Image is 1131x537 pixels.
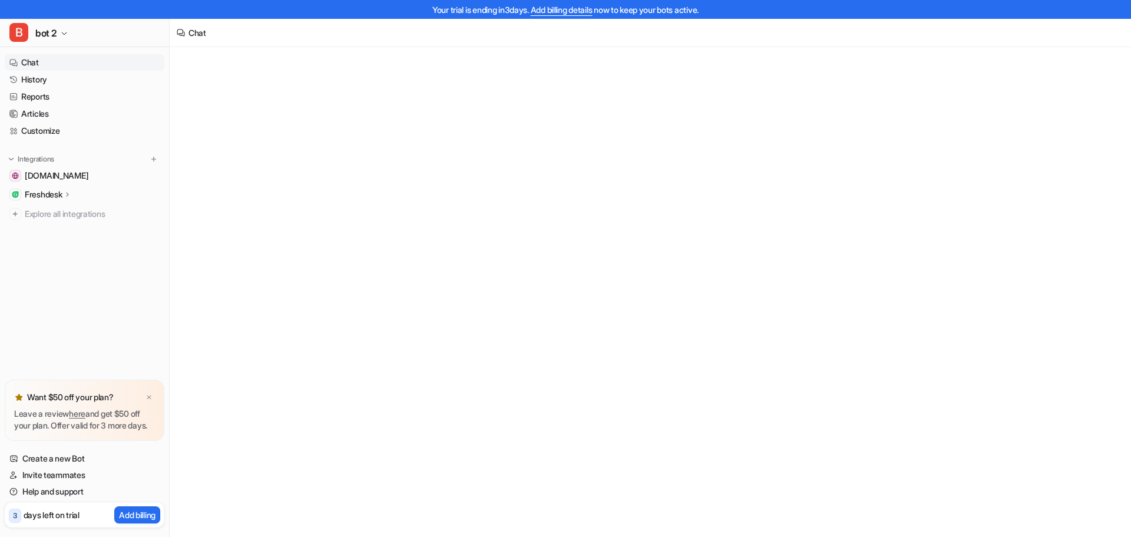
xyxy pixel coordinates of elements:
img: support.dartfish.tv [12,172,19,179]
span: B [9,23,28,42]
p: Integrations [18,154,54,164]
a: History [5,71,164,88]
a: Explore all integrations [5,206,164,222]
a: Add billing details [531,5,593,15]
img: Freshdesk [12,191,19,198]
a: here [69,408,85,419]
p: Want $50 off your plan? [27,391,114,403]
span: Explore all integrations [25,205,160,223]
img: explore all integrations [9,208,21,220]
img: x [145,394,153,401]
a: support.dartfish.tv[DOMAIN_NAME] [5,167,164,184]
button: Integrations [5,153,58,165]
p: Add billing [119,509,156,521]
img: expand menu [7,155,15,163]
img: menu_add.svg [150,155,158,163]
button: Add billing [114,506,160,523]
a: Chat [5,54,164,71]
a: Reports [5,88,164,105]
p: days left on trial [24,509,80,521]
div: Chat [188,27,206,39]
p: Leave a review and get $50 off your plan. Offer valid for 3 more days. [14,408,155,431]
img: star [14,393,24,402]
a: Articles [5,106,164,122]
p: 3 [13,510,17,521]
span: [DOMAIN_NAME] [25,170,88,182]
span: bot 2 [35,25,57,41]
p: Freshdesk [25,189,62,200]
a: Create a new Bot [5,450,164,467]
a: Help and support [5,483,164,500]
a: Invite teammates [5,467,164,483]
a: Customize [5,123,164,139]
